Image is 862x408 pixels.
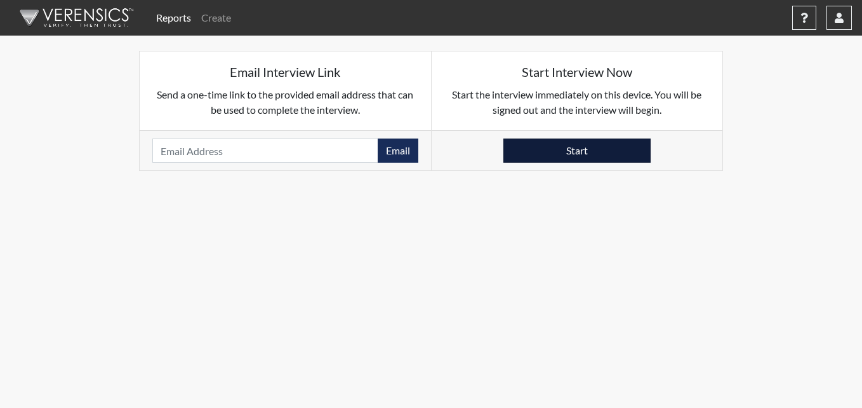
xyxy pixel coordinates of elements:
[152,139,378,163] input: Email Address
[151,5,196,31] a: Reports
[444,87,710,118] p: Start the interview immediately on this device. You will be signed out and the interview will begin.
[152,64,418,79] h5: Email Interview Link
[503,139,651,163] button: Start
[444,64,710,79] h5: Start Interview Now
[152,87,418,118] p: Send a one-time link to the provided email address that can be used to complete the interview.
[196,5,236,31] a: Create
[378,139,418,163] button: Email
